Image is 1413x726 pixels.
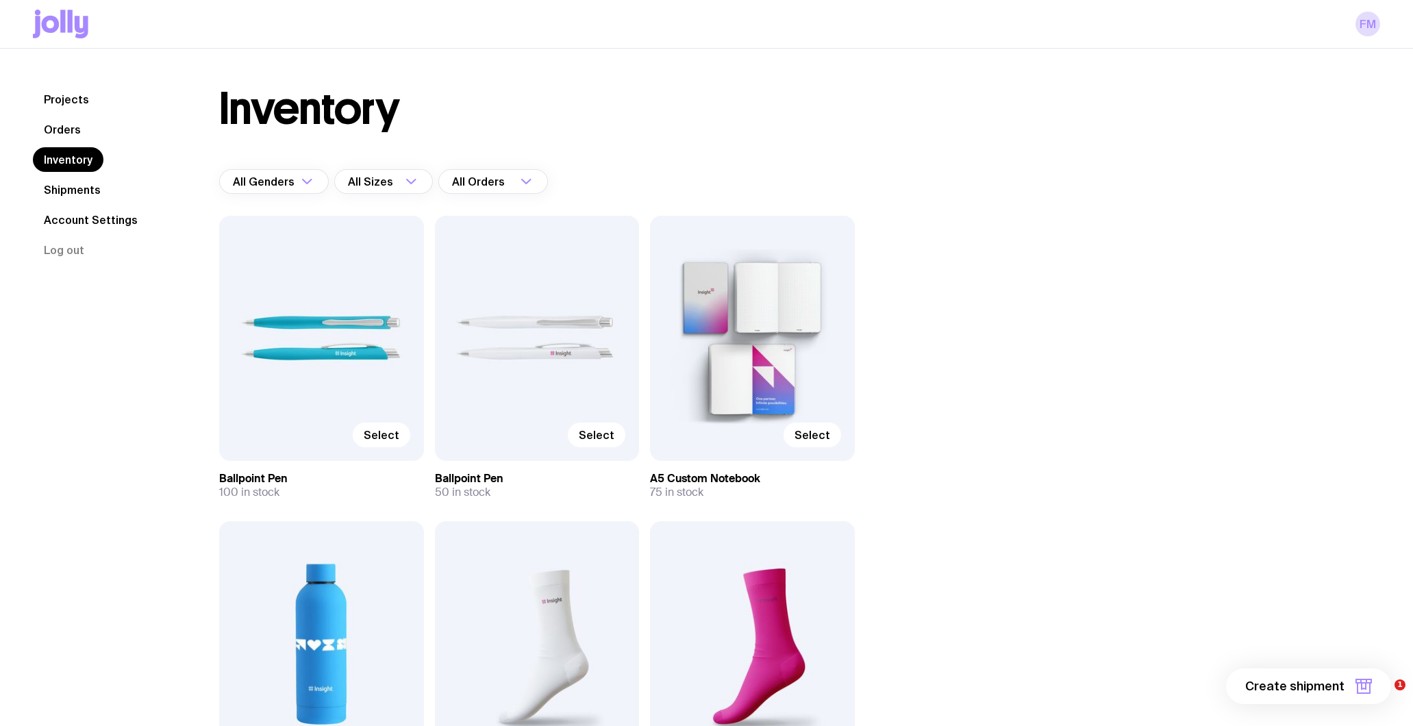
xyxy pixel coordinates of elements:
span: All Genders [233,169,297,194]
h3: Ballpoint Pen [435,472,640,486]
span: 100 in stock [219,486,279,499]
div: Search for option [334,169,433,194]
span: All Sizes [348,169,396,194]
h3: Ballpoint Pen [219,472,424,486]
a: Orders [33,117,92,142]
a: Shipments [33,177,112,202]
div: Search for option [438,169,548,194]
span: 75 in stock [650,486,703,499]
span: Select [795,428,830,442]
div: Search for option [219,169,329,194]
input: Search for option [508,169,516,194]
iframe: Intercom live chat [1366,679,1399,712]
input: Search for option [396,169,401,194]
a: Projects [33,87,100,112]
h1: Inventory [219,87,399,131]
button: Log out [33,238,95,262]
a: Account Settings [33,208,149,232]
button: Create shipment [1226,668,1391,704]
span: All Orders [452,169,508,194]
span: Create shipment [1245,678,1345,694]
span: 50 in stock [435,486,490,499]
h3: A5 Custom Notebook [650,472,855,486]
span: 1 [1395,679,1405,690]
span: Select [364,428,399,442]
a: FM [1355,12,1380,36]
a: Inventory [33,147,103,172]
span: Select [579,428,614,442]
